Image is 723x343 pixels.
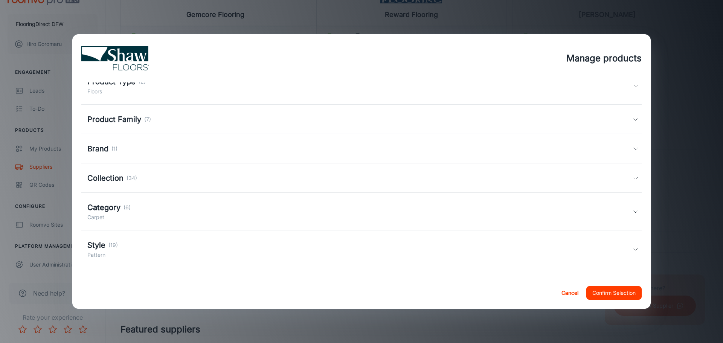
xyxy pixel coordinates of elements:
[144,115,151,123] p: (7)
[558,286,582,300] button: Cancel
[81,193,642,230] div: Category(6)Carpet
[566,52,642,65] h4: Manage products
[81,163,642,193] div: Collection(34)
[81,67,642,105] div: Product Type(2)Floors
[87,251,118,259] p: Pattern
[81,43,149,73] img: vendor_logo_square_en-us.png
[87,143,108,154] h5: Brand
[108,241,118,249] p: (19)
[87,239,105,251] h5: Style
[586,286,642,300] button: Confirm Selection
[124,203,131,212] p: (6)
[111,145,117,153] p: (1)
[81,105,642,134] div: Product Family(7)
[87,202,120,213] h5: Category
[81,230,642,268] div: Style(19)Pattern
[81,134,642,163] div: Brand(1)
[87,213,131,221] p: Carpet
[87,114,141,125] h5: Product Family
[127,174,137,182] p: (34)
[87,87,146,96] p: Floors
[87,172,124,184] h5: Collection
